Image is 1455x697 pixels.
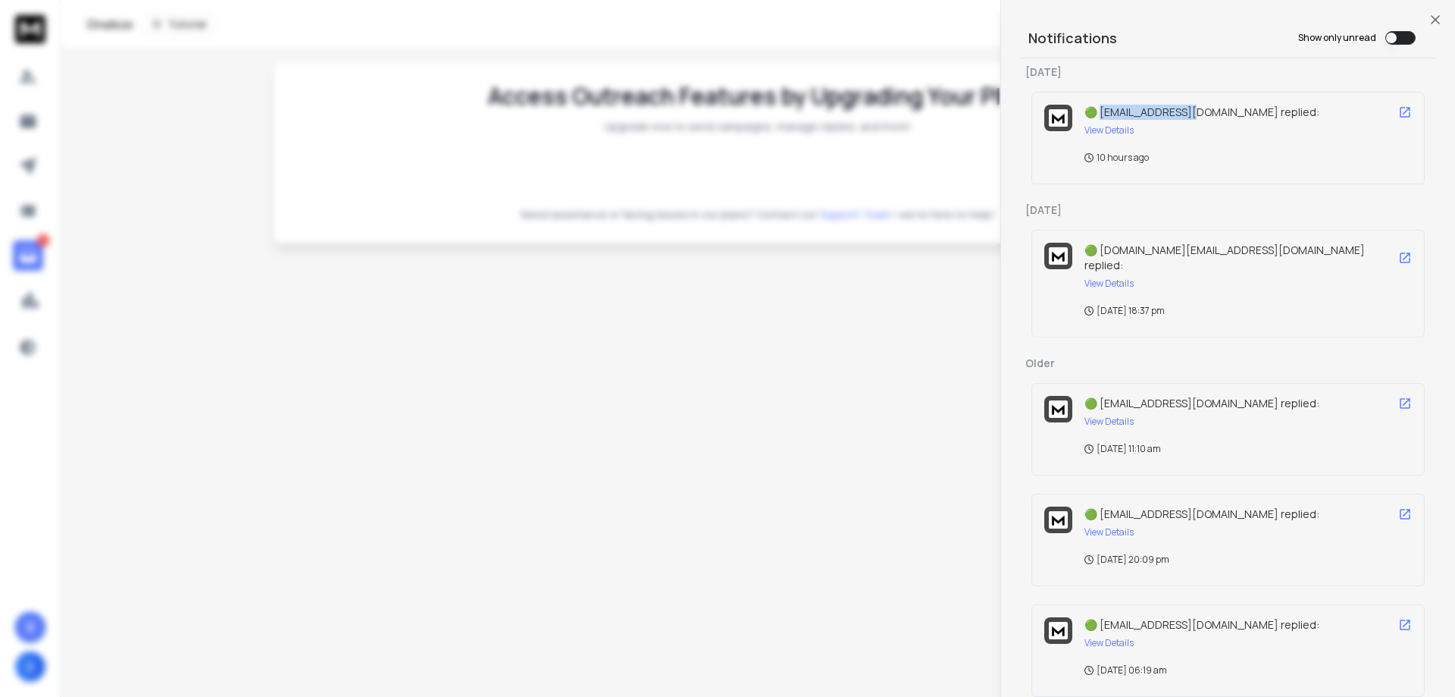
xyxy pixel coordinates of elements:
p: [DATE] 20:09 pm [1084,554,1169,566]
p: [DATE] 06:19 am [1084,664,1167,677]
span: 🟢 [EMAIL_ADDRESS][DOMAIN_NAME] replied: [1084,396,1319,410]
label: Show only unread [1298,32,1376,44]
p: [DATE] 18:37 pm [1084,305,1165,317]
img: logo [1049,247,1068,265]
span: 🟢 [DOMAIN_NAME][EMAIL_ADDRESS][DOMAIN_NAME] replied: [1084,243,1365,272]
img: logo [1049,109,1068,127]
p: 10 hours ago [1084,152,1149,164]
button: View Details [1084,416,1134,428]
span: 🟢 [EMAIL_ADDRESS][DOMAIN_NAME] replied: [1084,507,1319,521]
button: View Details [1084,278,1134,290]
span: 🟢 [EMAIL_ADDRESS][DOMAIN_NAME] replied: [1084,617,1319,632]
button: View Details [1084,637,1134,649]
p: [DATE] [1025,64,1431,80]
p: [DATE] [1025,203,1431,218]
button: View Details [1084,526,1134,538]
button: View Details [1084,124,1134,137]
img: logo [1049,511,1068,529]
img: logo [1049,400,1068,418]
p: Older [1025,356,1431,371]
span: 🟢 [EMAIL_ADDRESS][DOMAIN_NAME] replied: [1084,105,1319,119]
img: logo [1049,622,1068,639]
h3: Notifications [1028,27,1117,49]
p: [DATE] 11:10 am [1084,443,1161,455]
